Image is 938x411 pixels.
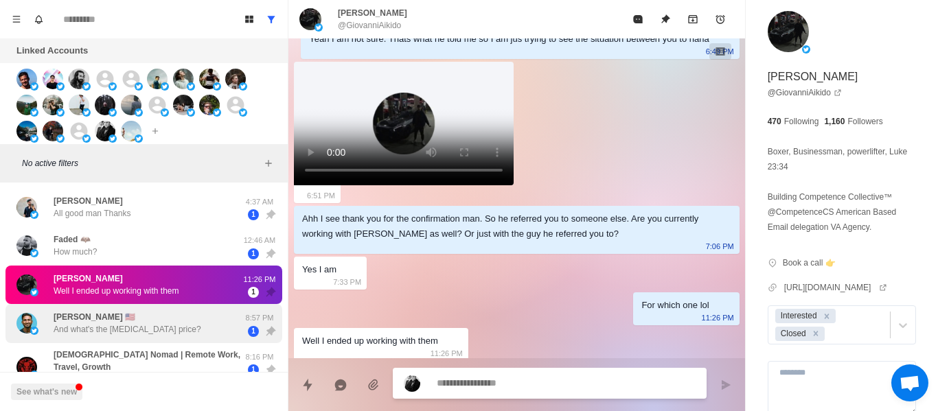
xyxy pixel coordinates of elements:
img: picture [121,121,141,141]
img: picture [16,95,37,115]
img: picture [82,108,91,117]
span: 1 [248,248,259,259]
img: picture [16,197,37,218]
img: picture [135,108,143,117]
p: @GiovanniAikido [338,19,401,32]
img: picture [404,375,420,392]
button: Reply with AI [327,371,354,399]
img: picture [161,108,169,117]
button: Board View [238,8,260,30]
a: @GiovanniAikido [768,86,842,99]
img: picture [173,95,194,115]
img: picture [16,357,37,377]
img: picture [173,69,194,89]
div: For which one lol [641,298,709,313]
button: Add filters [260,155,277,172]
p: 8:16 PM [242,351,277,363]
img: picture [16,121,37,141]
img: picture [213,108,221,117]
p: 12:46 AM [242,235,277,246]
img: picture [69,69,89,89]
img: picture [82,82,91,91]
p: [PERSON_NAME] [54,195,123,207]
img: picture [16,274,37,295]
div: Closed [777,327,808,341]
button: Add account [147,123,163,139]
a: [URL][DOMAIN_NAME] [784,281,888,294]
p: [PERSON_NAME] [338,7,407,19]
img: picture [43,69,63,89]
img: picture [135,134,143,143]
img: picture [135,82,143,91]
img: picture [95,95,115,115]
p: Faded 🦇 [54,233,91,246]
img: picture [108,108,117,117]
img: picture [239,82,247,91]
button: Quick replies [294,371,321,399]
p: 7:33 PM [333,274,361,290]
p: Book a call 👉 [783,257,836,269]
div: Yeah I am not sure. Thats what he told me so I am jus trying to see the situation between you to ... [309,32,709,47]
img: picture [30,211,38,219]
p: [PERSON_NAME] [768,69,858,85]
img: picture [299,8,321,30]
p: Boxer, Businessman, powerlifter, Luke 23:34 Building Competence Collective™ @CompetenceCS America... [768,144,916,235]
p: 8:57 PM [242,312,277,324]
button: Unpin [652,5,679,33]
img: picture [43,95,63,115]
button: Add reminder [707,5,734,33]
span: 1 [248,364,259,375]
p: Linked Accounts [16,44,88,58]
img: picture [239,108,247,117]
p: 6:49 PM [706,44,734,59]
span: 1 [248,326,259,337]
img: picture [187,108,195,117]
img: picture [69,95,89,115]
img: picture [16,235,37,256]
button: Send message [712,371,740,399]
p: 6:51 PM [307,188,335,203]
img: picture [147,69,168,89]
p: 470 [768,115,781,128]
img: picture [95,121,115,141]
button: Archive [679,5,707,33]
img: picture [161,82,169,91]
img: picture [30,134,38,143]
img: picture [768,11,809,52]
img: picture [16,69,37,89]
img: picture [56,82,65,91]
button: Add media [360,371,387,399]
img: picture [30,371,38,379]
p: Followers [847,115,882,128]
p: 11:26 PM [431,346,463,361]
p: 11:26 PM [242,274,277,285]
img: picture [213,82,221,91]
img: picture [187,82,195,91]
p: [PERSON_NAME] [54,272,123,285]
div: Ahh I see thank you for the confirmation man. So he referred you to someone else. Are you current... [302,211,709,242]
img: picture [108,82,117,91]
img: picture [30,327,38,335]
button: Notifications [27,8,49,30]
button: See what's new [11,384,82,400]
img: picture [16,313,37,333]
img: picture [30,82,38,91]
img: picture [108,134,117,143]
button: Show all conversations [260,8,282,30]
img: picture [30,288,38,296]
p: And what's the [MEDICAL_DATA] price? [54,323,201,336]
p: How much? [54,246,97,258]
p: 7:06 PM [706,239,734,254]
span: 1 [248,287,259,298]
button: Mark as read [624,5,652,33]
img: picture [199,95,220,115]
p: [PERSON_NAME] 🇺🇸 [54,311,135,323]
div: Yes I am [302,262,336,277]
img: picture [30,108,38,117]
p: 11:26 PM [702,310,734,325]
p: All good man Thanks [54,207,131,220]
div: Well I ended up working with them [302,333,438,349]
img: picture [56,134,65,143]
img: picture [82,134,91,143]
img: picture [121,95,141,115]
